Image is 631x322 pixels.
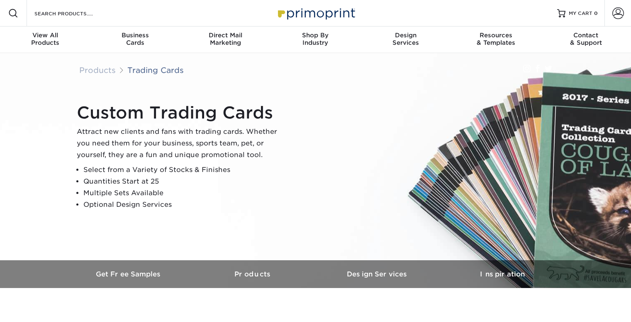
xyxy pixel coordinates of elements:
[541,31,631,39] span: Contact
[180,31,270,39] span: Direct Mail
[316,260,440,288] a: Design Services
[180,31,270,46] div: Marketing
[361,31,451,39] span: Design
[270,27,361,53] a: Shop ByIndustry
[451,27,541,53] a: Resources& Templates
[90,27,180,53] a: BusinessCards
[83,164,284,176] li: Select from a Variety of Stocks & Finishes
[83,199,284,211] li: Optional Design Services
[440,260,565,288] a: Inspiration
[270,31,361,39] span: Shop By
[83,176,284,187] li: Quantities Start at 25
[67,270,191,278] h3: Get Free Samples
[191,260,316,288] a: Products
[77,126,284,161] p: Attract new clients and fans with trading cards. Whether you need them for your business, sports ...
[90,31,180,46] div: Cards
[594,10,598,16] span: 0
[440,270,565,278] h3: Inspiration
[451,31,541,46] div: & Templates
[274,4,357,22] img: Primoprint
[191,270,316,278] h3: Products
[180,27,270,53] a: Direct MailMarketing
[270,31,361,46] div: Industry
[127,65,184,75] a: Trading Cards
[34,8,115,18] input: SEARCH PRODUCTS.....
[316,270,440,278] h3: Design Services
[541,31,631,46] div: & Support
[79,65,116,75] a: Products
[361,27,451,53] a: DesignServices
[77,103,284,123] h1: Custom Trading Cards
[541,27,631,53] a: Contact& Support
[90,31,180,39] span: Business
[451,31,541,39] span: Resources
[569,10,592,17] span: MY CART
[361,31,451,46] div: Services
[83,187,284,199] li: Multiple Sets Available
[67,260,191,288] a: Get Free Samples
